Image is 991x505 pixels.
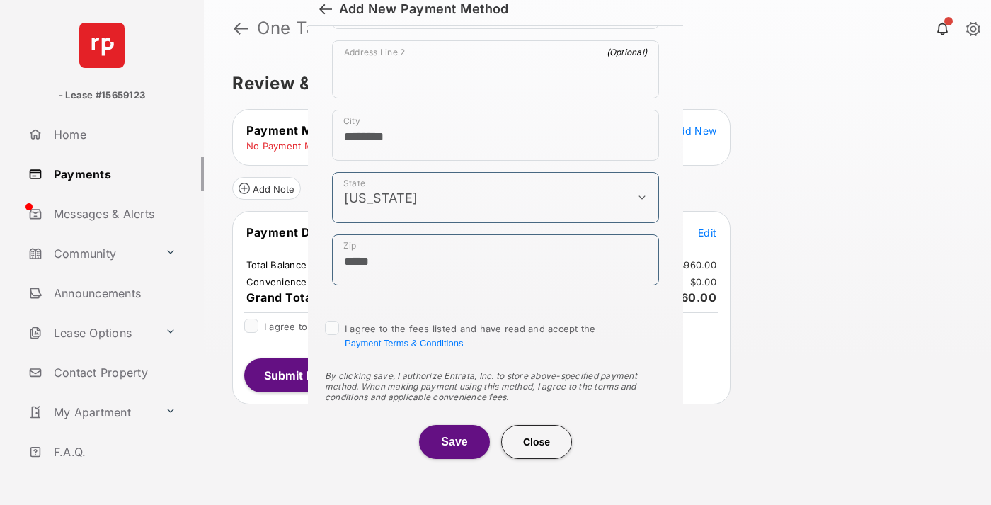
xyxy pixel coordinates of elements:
[332,234,659,285] div: payment_method_screening[postal_addresses][postalCode]
[332,40,659,98] div: payment_method_screening[postal_addresses][addressLine2]
[339,1,508,17] div: Add New Payment Method
[332,110,659,161] div: payment_method_screening[postal_addresses][locality]
[325,370,666,402] div: By clicking save, I authorize Entrata, Inc. to store above-specified payment method. When making ...
[332,172,659,223] div: payment_method_screening[postal_addresses][administrativeArea]
[501,425,572,459] button: Close
[419,425,490,459] button: Save
[345,338,463,348] button: I agree to the fees listed and have read and accept the
[345,323,596,348] span: I agree to the fees listed and have read and accept the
